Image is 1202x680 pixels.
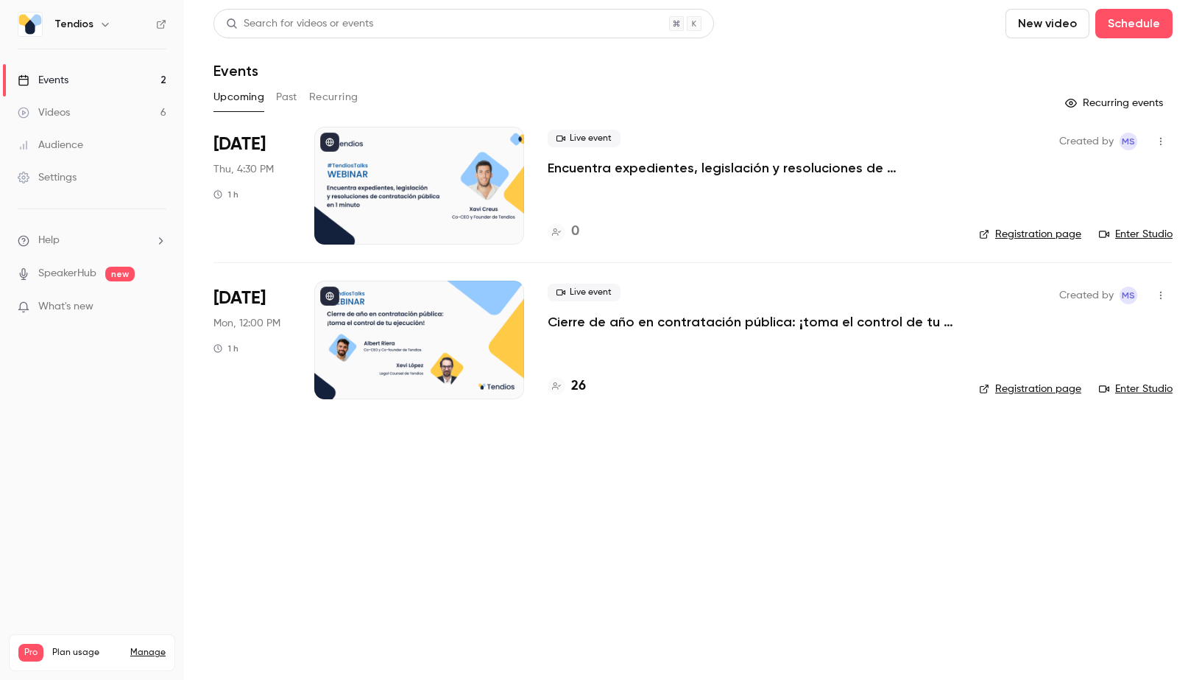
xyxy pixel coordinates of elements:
[213,343,238,354] div: 1 h
[1005,9,1089,38] button: New video
[18,644,43,662] span: Pro
[1058,91,1173,115] button: Recurring events
[18,233,166,248] li: help-dropdown-opener
[1122,133,1135,150] span: MS
[213,189,238,200] div: 1 h
[54,17,93,32] h6: Tendios
[1120,287,1137,304] span: Maria Serra
[1099,227,1173,242] a: Enter Studio
[548,159,955,177] a: Encuentra expedientes, legislación y resoluciones de contratación pública en 1 minuto
[18,138,83,153] div: Audience
[979,227,1081,242] a: Registration page
[548,284,621,301] span: Live event
[276,85,297,109] button: Past
[18,105,70,120] div: Videos
[1099,382,1173,396] a: Enter Studio
[213,162,274,177] span: Thu, 4:30 PM
[548,222,579,242] a: 0
[213,127,291,245] div: Sep 25 Thu, 4:30 PM (Europe/Madrid)
[52,647,121,659] span: Plan usage
[548,376,586,396] a: 26
[38,299,93,315] span: What's new
[105,267,135,281] span: new
[1059,287,1114,304] span: Created by
[226,16,373,32] div: Search for videos or events
[213,62,258,80] h1: Events
[979,382,1081,396] a: Registration page
[213,85,264,109] button: Upcoming
[548,130,621,147] span: Live event
[18,170,77,185] div: Settings
[18,73,68,88] div: Events
[149,301,166,314] iframe: Noticeable Trigger
[548,313,955,331] a: Cierre de año en contratación pública: ¡toma el control de tu ejecución!
[213,316,280,331] span: Mon, 12:00 PM
[1120,133,1137,150] span: Maria Serra
[130,647,166,659] a: Manage
[38,266,96,281] a: SpeakerHub
[309,85,358,109] button: Recurring
[213,287,266,310] span: [DATE]
[1059,133,1114,150] span: Created by
[213,133,266,156] span: [DATE]
[38,233,60,248] span: Help
[571,376,586,396] h4: 26
[18,13,42,36] img: Tendios
[213,281,291,399] div: Oct 20 Mon, 12:00 PM (Europe/Madrid)
[571,222,579,242] h4: 0
[1095,9,1173,38] button: Schedule
[1122,287,1135,304] span: MS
